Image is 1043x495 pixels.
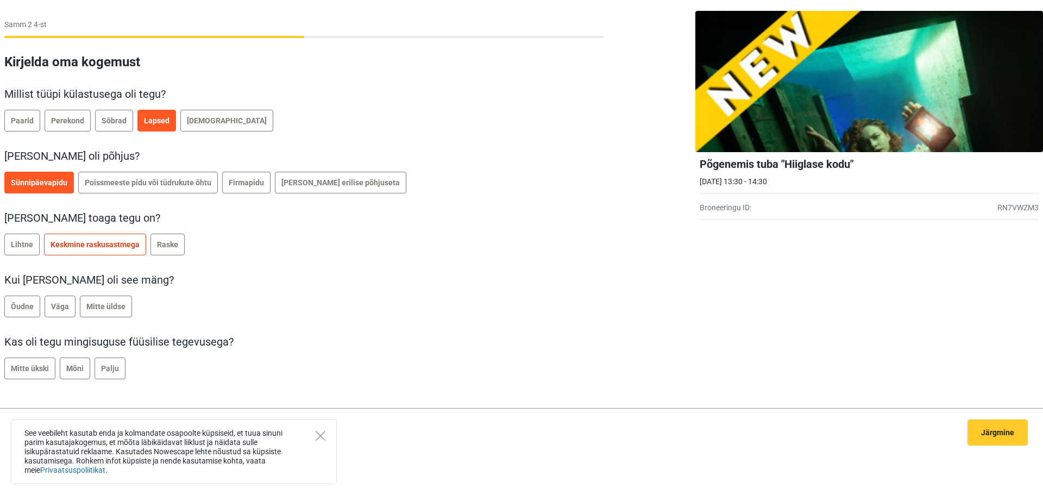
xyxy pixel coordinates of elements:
span: Raske [157,240,178,249]
span: Kui [PERSON_NAME] oli see mäng? [4,273,174,286]
button: Close [316,431,325,441]
span: Sõbrad [102,116,127,125]
span: Mõni [66,364,84,373]
span: Poissmeeste pidu või tüdrukute õhtu [85,178,211,187]
span: Mitte ükski [11,364,49,373]
div: RN7VWZM3 [869,202,1043,214]
span: [PERSON_NAME] oli põhjus? [4,149,140,162]
span: Keskmine raskusastmega [51,240,140,249]
span: Mitte üldse [86,302,125,311]
a: Privaatsuspoliitikat [40,466,105,474]
span: Lapsed [144,116,169,125]
span: Väga [51,302,69,311]
span: Palju [101,364,119,373]
span: [PERSON_NAME] erilise põhjuseta [281,178,400,187]
span: Kas oli tegu mingisuguse füüsilise tegevusega? [4,335,234,348]
span: Millist tüüpi külastusega oli tegu? [4,87,166,101]
span: Õudne [11,302,34,311]
p: Samm 2 4-st [4,19,604,30]
span: [DEMOGRAPHIC_DATA] [187,116,267,125]
span: Lihtne [11,240,33,249]
div: Broneeringu ID: [695,202,869,214]
div: See veebileht kasutab enda ja kolmandate osapoolte küpsiseid, et tuua sinuni parim kasutajakogemu... [11,419,337,484]
span: Paarid [11,116,34,125]
span: Firmapidu [229,178,264,187]
button: Järgmine [967,419,1028,446]
h2: Kirjelda oma kogemust [4,54,604,70]
span: Sünnipäevapidu [11,178,67,187]
h2: Põgenemis tuba "Hiiglase kodu" [700,158,1039,171]
span: Perekond [51,116,84,125]
span: [PERSON_NAME] toaga tegu on? [4,211,160,224]
div: [DATE] 13:30 - 14:30 [695,176,1043,187]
